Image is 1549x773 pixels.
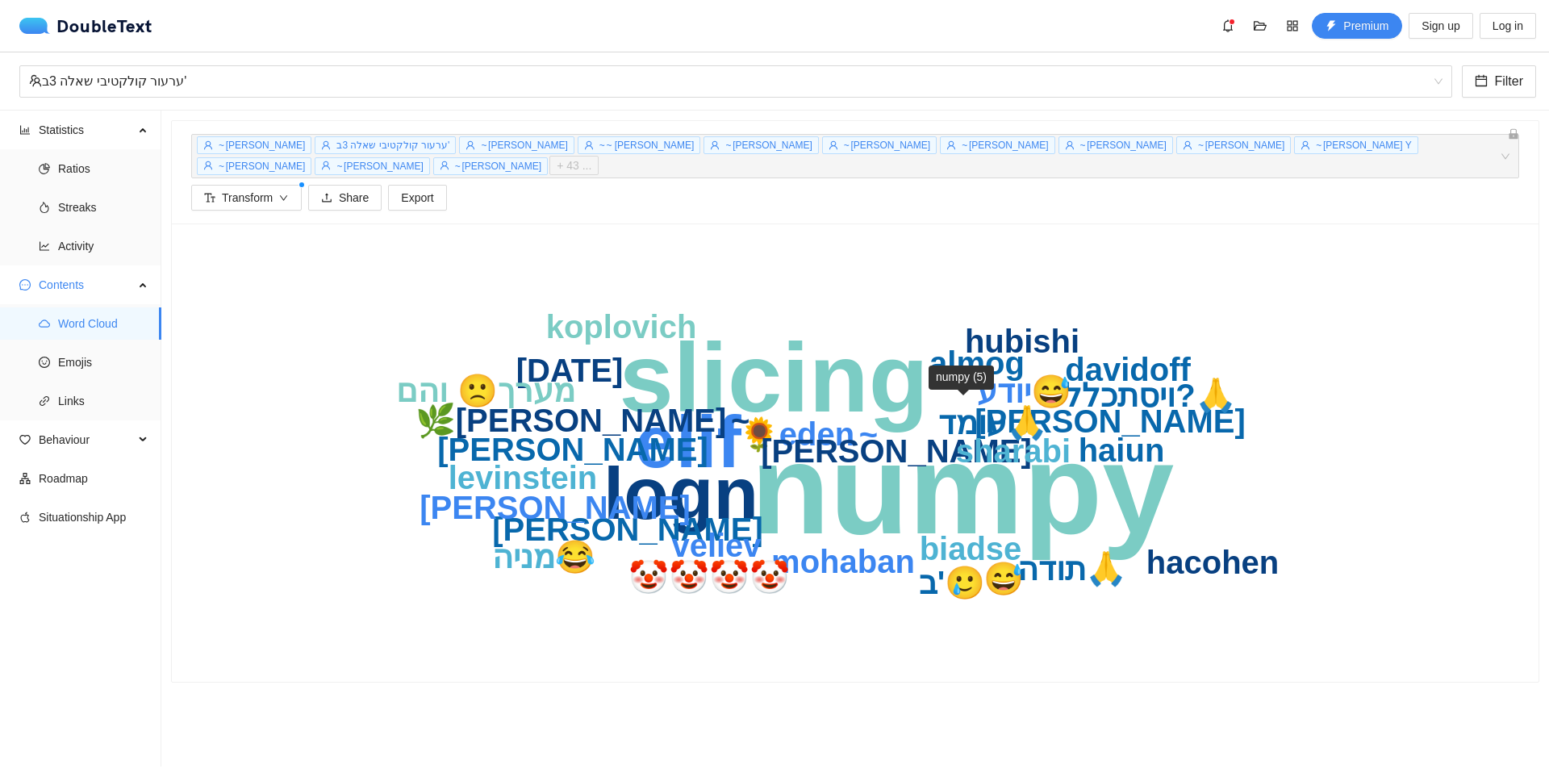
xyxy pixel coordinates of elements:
[39,202,50,213] span: fire
[203,140,213,150] span: user
[1316,140,1412,151] span: ~ [PERSON_NAME] Y
[466,140,475,150] span: user
[1017,549,1126,588] text: תודה🙏
[1475,74,1488,90] span: calendar
[599,140,695,151] span: ~ ~ [PERSON_NAME]
[1248,19,1272,32] span: folder-open
[222,189,273,207] span: Transform
[415,401,750,440] text: ‫‏~ [PERSON_NAME]🌿
[219,161,305,172] span: ~ [PERSON_NAME]
[603,453,758,534] text: logn
[29,74,42,87] span: team
[771,544,915,579] text: mohaban
[671,528,762,563] text: veliev
[761,433,1032,469] text: [PERSON_NAME]
[956,433,1071,469] text: sharabi
[977,372,1071,411] text: יודע😅
[920,531,1022,566] text: biadse
[388,185,446,211] button: Export
[546,309,697,345] text: koplovich
[39,357,50,368] span: smile
[204,192,215,205] span: font-size
[1183,140,1192,150] span: user
[449,460,598,495] text: levinstein
[219,140,305,151] span: ~ [PERSON_NAME]
[19,434,31,445] span: heart
[39,501,148,533] span: Situationship App
[481,140,567,151] span: ~ [PERSON_NAME]
[1065,140,1075,150] span: user
[965,324,1079,359] text: hubishi
[420,490,691,525] text: [PERSON_NAME]
[1480,13,1536,39] button: Log in
[19,124,31,136] span: bar-chart
[191,185,302,211] button: font-sizeTransformdown
[19,18,152,34] div: DoubleText
[39,395,50,407] span: link
[440,161,449,170] span: user
[1080,140,1167,151] span: ~ [PERSON_NAME]
[455,161,541,172] span: ~ [PERSON_NAME]
[1508,128,1519,140] span: lock
[437,432,708,467] text: [PERSON_NAME]
[1079,432,1165,468] text: haiun
[39,163,50,174] span: pie-chart
[844,140,930,151] span: ~ [PERSON_NAME]
[1215,13,1241,39] button: bell
[58,230,148,262] span: Activity
[725,140,812,151] span: ~ [PERSON_NAME]
[1409,13,1472,39] button: Sign up
[1280,13,1305,39] button: appstore
[321,161,331,170] span: user
[628,558,790,596] text: 🤡🤡🤡🤡
[39,240,50,252] span: line-chart
[962,140,1048,151] span: ~ [PERSON_NAME]
[983,559,1024,598] text: 😅
[19,18,152,34] a: logoDoubleText
[929,345,1025,381] text: almog
[321,140,331,150] span: user
[1063,376,1235,415] text: ויסתכלל?🙏
[549,156,599,175] span: + 43 ...
[39,114,134,146] span: Statistics
[557,157,591,174] span: + 43 ...
[710,140,720,150] span: user
[396,371,574,410] text: מערך🙁 והם
[336,161,423,172] span: ~ [PERSON_NAME]
[938,403,1047,442] text: עומד🙏
[1462,65,1536,98] button: calendarFilter
[39,462,148,495] span: Roadmap
[401,189,433,207] span: Export
[975,403,1246,439] text: [PERSON_NAME]
[946,140,956,150] span: user
[58,153,148,185] span: Ratios
[19,279,31,290] span: message
[336,140,449,151] span: ערעור קולקטיבי שאלה 3ב'
[19,18,56,34] img: logo
[516,353,624,388] text: [DATE]
[492,537,595,576] text: מניה😂
[635,401,741,483] text: elif
[39,269,134,301] span: Contents
[321,192,332,205] span: upload
[203,161,213,170] span: user
[279,194,289,204] span: down
[1280,19,1305,32] span: appstore
[308,185,382,211] button: uploadShare
[29,66,1443,97] span: ערעור קולקטיבי שאלה 3ב'
[1146,545,1279,580] text: hacohen
[339,189,369,207] span: Share
[584,140,594,150] span: user
[39,424,134,456] span: Behaviour
[19,512,31,523] span: apple
[1326,20,1337,33] span: thunderbolt
[1343,17,1388,35] span: Premium
[751,416,1174,561] text: numpy
[1301,140,1310,150] span: user
[1422,17,1459,35] span: Sign up
[58,346,148,378] span: Emojis
[1494,71,1523,91] span: Filter
[1493,17,1523,35] span: Log in
[492,512,763,547] text: [PERSON_NAME]
[829,140,838,150] span: user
